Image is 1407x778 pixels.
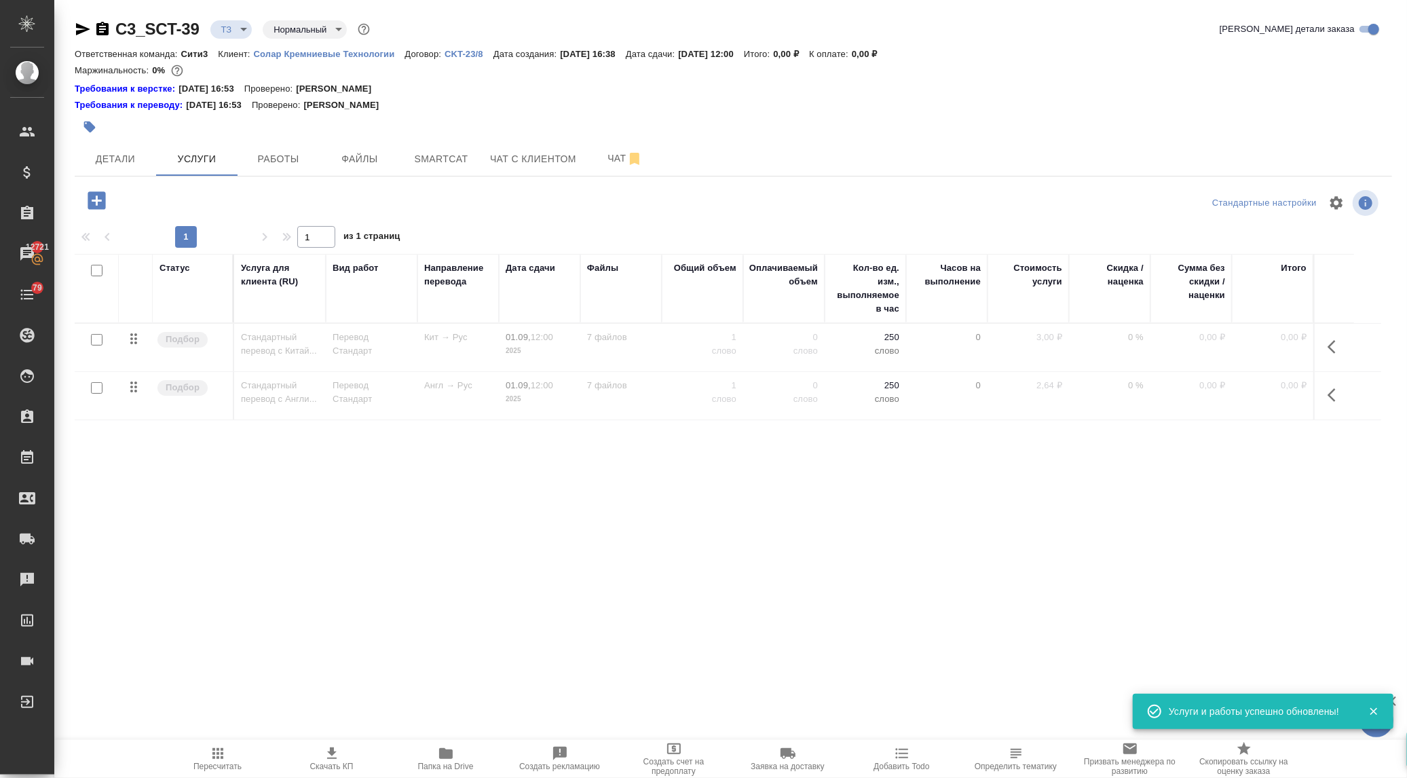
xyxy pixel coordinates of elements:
div: Файлы [587,261,618,275]
p: 0,00 ₽ [1157,379,1225,392]
a: 12721 [3,237,51,271]
p: 7 файлов [587,379,655,392]
span: [PERSON_NAME] детали заказа [1220,22,1355,36]
p: 250 [831,331,899,344]
p: 1 [669,379,736,392]
p: Дата сдачи: [626,49,678,59]
div: Нажми, чтобы открыть папку с инструкцией [75,98,186,112]
div: Направление перевода [424,261,492,289]
p: слово [669,344,736,358]
p: Подбор [166,381,200,394]
p: [DATE] 16:53 [186,98,252,112]
p: Стандартный перевод с Англи... [241,379,319,406]
button: Добавить услугу [78,187,115,215]
p: 0,00 ₽ [773,49,809,59]
button: Скопировать ссылку [94,21,111,37]
div: Скидка / наценка [1076,261,1144,289]
p: [PERSON_NAME] [296,82,381,96]
a: Требования к переводу: [75,98,186,112]
a: Солар Кремниевые Технологии [254,48,405,59]
div: Общий объем [674,261,736,275]
p: 0 % [1076,331,1144,344]
p: 0 [750,331,818,344]
td: 0 [906,324,988,371]
p: 12:00 [531,332,553,342]
div: ТЗ [210,20,252,39]
div: Стоимость услуги [994,261,1062,289]
p: 7 файлов [587,331,655,344]
p: 2025 [506,392,574,406]
div: Итого [1281,261,1307,275]
button: Доп статусы указывают на важность/срочность заказа [355,20,373,38]
p: 1 [669,331,736,344]
a: C3_SCT-39 [115,20,200,38]
p: Подбор [166,333,200,346]
button: Закрыть [1359,705,1387,718]
p: [DATE] 16:38 [560,49,626,59]
span: Работы [246,151,311,168]
a: CKT-23/8 [445,48,493,59]
span: Услуги [164,151,229,168]
p: слово [831,344,899,358]
p: 2025 [506,344,574,358]
p: [DATE] 12:00 [678,49,744,59]
p: Проверено: [252,98,304,112]
span: 12721 [18,240,57,254]
p: 0,00 ₽ [1157,331,1225,344]
p: Проверено: [244,82,297,96]
div: Сумма без скидки / наценки [1157,261,1225,302]
div: Услуга для клиента (RU) [241,261,319,289]
p: Итого: [744,49,773,59]
span: Чат с клиентом [490,151,576,168]
button: Добавить тэг [75,112,105,142]
p: Сити3 [181,49,219,59]
div: Оплачиваемый объем [749,261,818,289]
p: Дата создания: [493,49,560,59]
p: [DATE] 16:53 [179,82,244,96]
span: Файлы [327,151,392,168]
p: 0% [152,65,168,75]
p: 12:00 [531,380,553,390]
p: CKT-23/8 [445,49,493,59]
a: Требования к верстке: [75,82,179,96]
td: 0 [906,372,988,420]
p: [PERSON_NAME] [303,98,389,112]
div: split button [1209,193,1320,214]
p: Ответственная команда: [75,49,181,59]
span: Детали [83,151,148,168]
a: 79 [3,278,51,312]
p: 01.09, [506,380,531,390]
span: Чат [593,150,658,167]
p: Стандартный перевод с Китай... [241,331,319,358]
div: Часов на выполнение [913,261,981,289]
div: Услуги и работы успешно обновлены! [1169,705,1348,718]
span: 79 [24,281,50,295]
button: Показать кнопки [1319,331,1352,363]
p: слово [831,392,899,406]
button: Нормальный [269,24,331,35]
p: слово [750,392,818,406]
div: Дата сдачи [506,261,555,275]
span: Посмотреть информацию [1353,190,1381,216]
p: Солар Кремниевые Технологии [254,49,405,59]
span: из 1 страниц [343,228,400,248]
p: 0,00 ₽ [1239,379,1307,392]
p: 3,00 ₽ [994,331,1062,344]
p: Перевод Стандарт [333,379,411,406]
button: Скопировать ссылку для ЯМессенджера [75,21,91,37]
p: 2,64 ₽ [994,379,1062,392]
button: Показать кнопки [1319,379,1352,411]
p: Маржинальность: [75,65,152,75]
p: Клиент: [218,49,253,59]
p: 250 [831,379,899,392]
p: Перевод Стандарт [333,331,411,358]
p: 0 [750,379,818,392]
p: 0,00 ₽ [852,49,888,59]
p: 0 % [1076,379,1144,392]
div: Кол-во ед. изм., выполняемое в час [831,261,899,316]
p: слово [669,392,736,406]
p: слово [750,344,818,358]
p: Англ → Рус [424,379,492,392]
span: Smartcat [409,151,474,168]
p: Кит → Рус [424,331,492,344]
